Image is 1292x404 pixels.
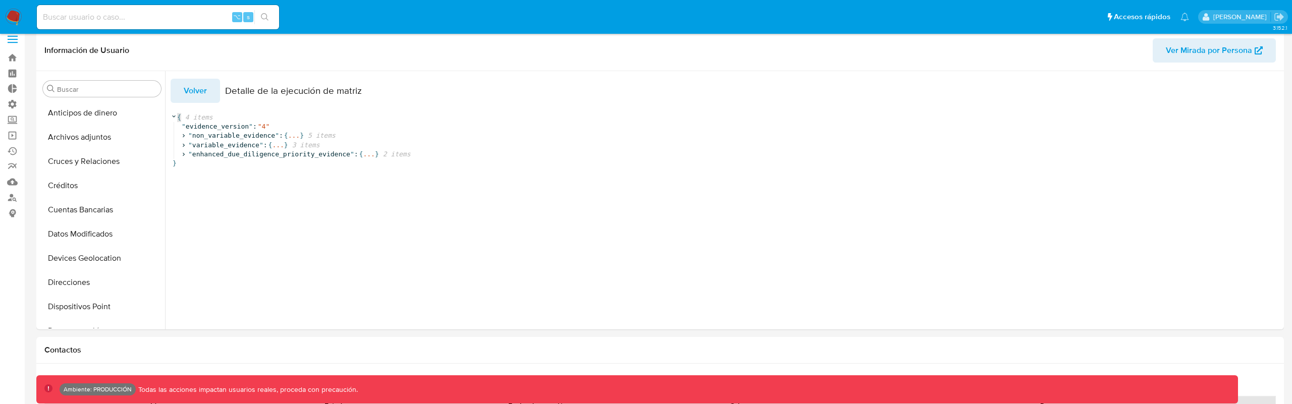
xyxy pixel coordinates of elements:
span: Ver Mirada por Persona [1166,38,1252,63]
p: Todas las acciones impactan usuarios reales, proceda con precaución. [136,385,358,394]
button: search-icon [254,10,275,24]
span: 4 [262,123,266,130]
span: non_variable_evidence [192,132,275,139]
span: " [275,132,279,139]
a: Notificaciones [1180,13,1189,21]
span: " [182,123,186,130]
input: Buscar [57,85,157,94]
span: ... [288,131,300,140]
span: enhanced_due_diligence_priority_evidence [192,150,350,158]
span: ... [363,150,374,159]
button: Cruces y Relaciones [39,149,165,174]
button: Datos Modificados [39,222,165,246]
span: : [253,123,257,130]
span: " [249,123,253,130]
span: " [258,123,262,130]
span: } [375,150,379,159]
span: 2 items [379,150,411,159]
span: } [300,131,304,140]
span: 3 items [288,141,320,150]
span: " [259,141,263,149]
span: { [284,131,288,140]
span: : [354,150,358,159]
span: { [177,113,181,122]
span: evidence_version [186,123,249,130]
button: Buscar [47,85,55,93]
span: variable_evidence [192,141,259,149]
h1: Detalle de la ejecución de matriz [225,85,362,96]
span: { [359,150,363,159]
h1: Información de Usuario [44,45,129,55]
span: Accesos rápidos [1114,12,1170,22]
span: s [247,12,250,22]
h1: Contactos [44,345,1276,355]
span: : [279,131,283,140]
span: Volver [184,80,207,102]
a: Salir [1274,12,1284,22]
span: } [173,159,177,167]
span: " [265,123,270,130]
button: Documentación [39,319,165,343]
input: Buscar usuario o caso... [37,11,279,24]
button: Direcciones [39,270,165,295]
p: esteban.salas@mercadolibre.com.co [1213,12,1270,22]
p: Ambiente: PRODUCCIÓN [64,387,132,391]
span: } [284,141,288,150]
button: Archivos adjuntos [39,125,165,149]
span: 3.152.1 [1273,24,1287,32]
button: Volver [171,79,220,103]
span: 5 items [304,131,336,140]
span: 4 items [181,113,213,122]
button: Devices Geolocation [39,246,165,270]
button: Dispositivos Point [39,295,165,319]
span: : [263,141,267,150]
button: Créditos [39,174,165,198]
span: " [188,150,192,158]
span: { [268,141,273,150]
span: " [350,150,354,158]
button: Cuentas Bancarias [39,198,165,222]
span: " [188,132,192,139]
button: Ver Mirada por Persona [1153,38,1276,63]
span: " [188,141,192,149]
span: ⌥ [233,12,241,22]
button: Anticipos de dinero [39,101,165,125]
span: ... [272,141,284,150]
